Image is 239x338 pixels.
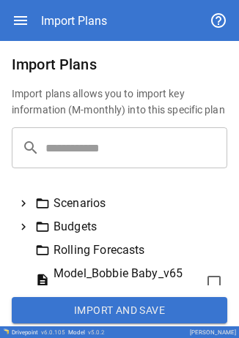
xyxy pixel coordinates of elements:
div: Budgets [35,218,221,236]
h6: Import plans allows you to import key information (M-monthly) into this specific plan [12,86,227,119]
span: v 6.0.105 [41,329,65,336]
span: search [22,139,40,157]
button: Import and Save [12,297,227,323]
span: Model_Bobbie Baby_v65 test.xlsx [54,265,199,300]
div: Rolling Forecasts [35,241,221,259]
div: Scenarios [35,195,221,212]
img: Drivepoint [3,328,9,334]
div: [PERSON_NAME] [190,329,236,336]
div: Import Plans [41,14,107,28]
h6: Import Plans [12,53,227,76]
div: Drivepoint [12,329,65,336]
div: Model [68,329,105,336]
span: v 5.0.2 [88,329,105,336]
